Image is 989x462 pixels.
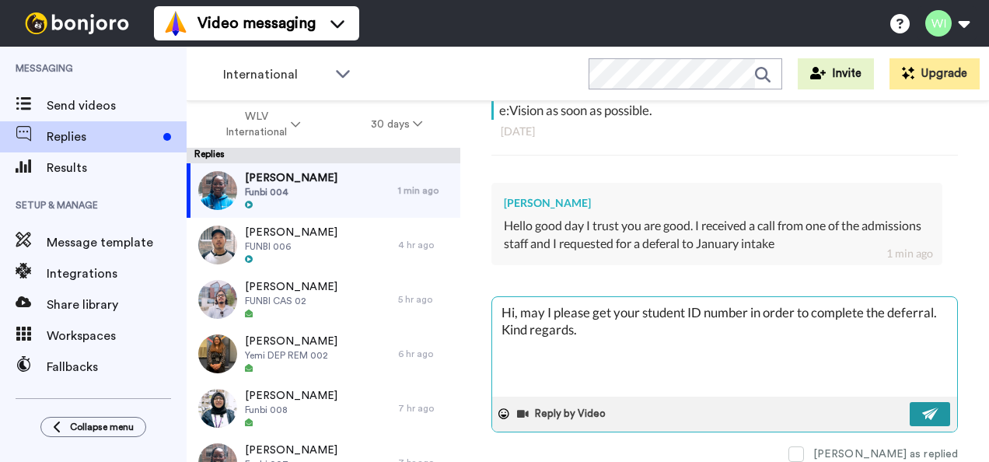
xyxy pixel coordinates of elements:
[398,239,453,251] div: 4 hr ago
[47,96,187,115] span: Send videos
[245,170,337,186] span: [PERSON_NAME]
[922,408,939,420] img: send-white.svg
[492,297,957,397] textarea: Hi, may I please get your student ID number in order to complete the deferral. Kind regards.
[198,389,237,428] img: 46da0128-3f39-4863-8f80-8c1b6129621d-thumb.jpg
[504,195,930,211] div: [PERSON_NAME]
[198,280,237,319] img: 934c795c-2441-4cc1-99fb-b43445c6dab2-thumb.jpg
[70,421,134,433] span: Collapse menu
[501,124,949,139] div: [DATE]
[187,272,460,327] a: [PERSON_NAME]FUNBI CAS 025 hr ago
[889,58,980,89] button: Upgrade
[398,348,453,360] div: 6 hr ago
[198,334,237,373] img: 0c24e88b-33c6-4f8d-8092-57adc2dd1af8-thumb.jpg
[163,11,188,36] img: vm-color.svg
[504,217,930,253] div: Hello good day I trust you are good. I received a call from one of the admissions staff and I req...
[187,163,460,218] a: [PERSON_NAME]Funbi 0041 min ago
[245,186,337,198] span: Funbi 004
[223,65,327,84] span: International
[398,184,453,197] div: 1 min ago
[245,388,337,404] span: [PERSON_NAME]
[245,334,337,349] span: [PERSON_NAME]
[336,110,458,138] button: 30 days
[245,295,337,307] span: FUNBI CAS 02
[245,240,337,253] span: FUNBI 006
[47,159,187,177] span: Results
[245,443,337,458] span: [PERSON_NAME]
[245,225,337,240] span: [PERSON_NAME]
[198,171,237,210] img: 27eae013-6e91-46e1-8cbe-64125cb1c4be-thumb.jpg
[47,358,187,376] span: Fallbacks
[47,296,187,314] span: Share library
[245,349,337,362] span: Yemi DEP REM 002
[187,218,460,272] a: [PERSON_NAME]FUNBI 0064 hr ago
[47,128,157,146] span: Replies
[19,12,135,34] img: bj-logo-header-white.svg
[187,148,460,163] div: Replies
[245,279,337,295] span: [PERSON_NAME]
[198,226,237,264] img: 20357b13-09c5-4b1e-98cd-6bacbcb48d6b-thumb.jpg
[398,402,453,415] div: 7 hr ago
[47,264,187,283] span: Integrations
[798,58,874,89] button: Invite
[197,12,316,34] span: Video messaging
[190,103,336,146] button: WLV International
[813,446,958,462] div: [PERSON_NAME] as replied
[187,327,460,381] a: [PERSON_NAME]Yemi DEP REM 0026 hr ago
[515,402,610,425] button: Reply by Video
[225,109,288,140] span: WLV International
[47,327,187,345] span: Workspaces
[398,293,453,306] div: 5 hr ago
[40,417,146,437] button: Collapse menu
[886,246,933,261] div: 1 min ago
[245,404,337,416] span: Funbi 008
[187,381,460,436] a: [PERSON_NAME]Funbi 0087 hr ago
[47,233,187,252] span: Message template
